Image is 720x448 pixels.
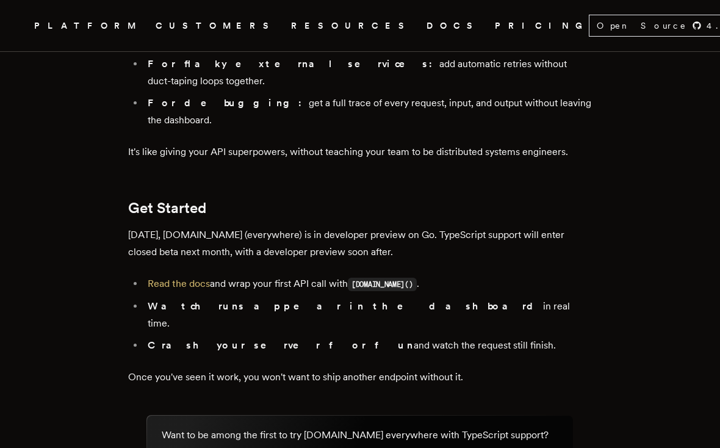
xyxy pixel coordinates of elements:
[144,95,592,129] li: get a full trace of every request, input, and output without leaving the dashboard.
[128,143,592,161] p: It's like giving your API superpowers, without teaching your team to be distributed systems engin...
[597,20,687,32] span: Open Source
[148,58,439,70] strong: For flaky external services:
[348,278,417,291] code: [DOMAIN_NAME]()
[495,18,589,34] a: PRICING
[148,97,309,109] strong: For debugging:
[144,56,592,90] li: add automatic retries without duct-taping loops together.
[144,275,592,293] li: and wrap your first API call with .
[427,18,480,34] a: DOCS
[162,428,549,443] p: Want to be among the first to try [DOMAIN_NAME] everywhere with TypeScript support?
[144,298,592,332] li: in real time.
[291,18,412,34] button: RESOURCES
[128,200,592,217] h2: Get Started
[156,18,276,34] a: CUSTOMERS
[144,337,592,354] li: and watch the request still finish.
[128,369,592,386] p: Once you've seen it work, you won't want to ship another endpoint without it.
[148,339,414,351] strong: Crash your server for fun
[148,278,210,289] a: Read the docs
[148,300,543,312] strong: Watch runs appear in the dashboard
[34,18,141,34] button: PLATFORM
[128,226,592,261] p: [DATE], [DOMAIN_NAME] (everywhere) is in developer preview on Go. TypeScript support will enter c...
